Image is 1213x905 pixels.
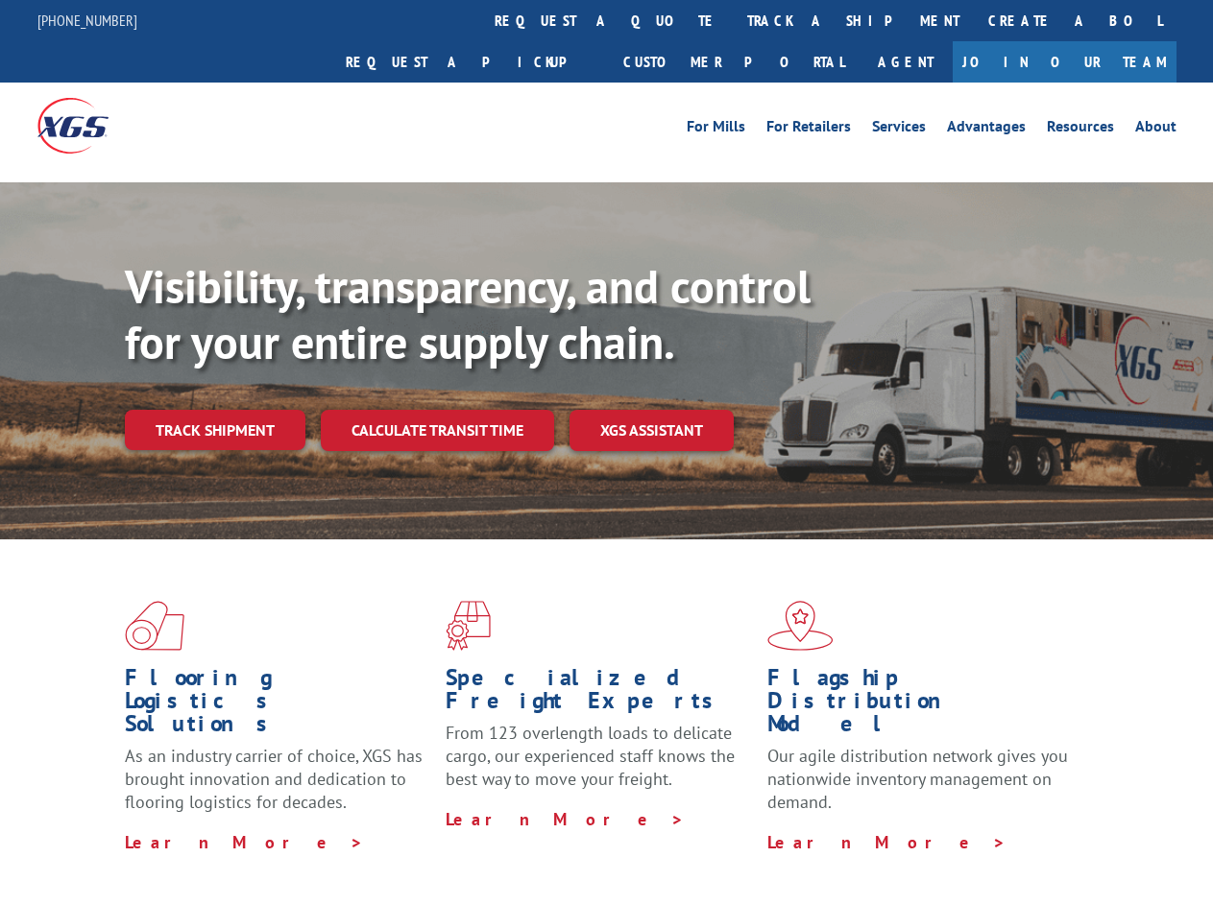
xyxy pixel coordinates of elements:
[767,831,1007,853] a: Learn More >
[125,256,811,371] b: Visibility, transparency, and control for your entire supply chain.
[609,41,859,83] a: Customer Portal
[125,666,431,745] h1: Flooring Logistics Solutions
[125,745,423,813] span: As an industry carrier of choice, XGS has brought innovation and dedication to flooring logistics...
[953,41,1177,83] a: Join Our Team
[446,722,752,807] p: From 123 overlength loads to delicate cargo, our experienced staff knows the best way to move you...
[767,601,834,651] img: xgs-icon-flagship-distribution-model-red
[767,666,1074,745] h1: Flagship Distribution Model
[767,745,1068,813] span: Our agile distribution network gives you nationwide inventory management on demand.
[125,831,364,853] a: Learn More >
[321,410,554,451] a: Calculate transit time
[1047,119,1114,140] a: Resources
[446,808,685,830] a: Learn More >
[331,41,609,83] a: Request a pickup
[570,410,734,451] a: XGS ASSISTANT
[446,666,752,722] h1: Specialized Freight Experts
[125,410,305,450] a: Track shipment
[872,119,926,140] a: Services
[125,601,184,651] img: xgs-icon-total-supply-chain-intelligence-red
[1135,119,1177,140] a: About
[687,119,745,140] a: For Mills
[446,601,491,651] img: xgs-icon-focused-on-flooring-red
[766,119,851,140] a: For Retailers
[947,119,1026,140] a: Advantages
[37,11,137,30] a: [PHONE_NUMBER]
[859,41,953,83] a: Agent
